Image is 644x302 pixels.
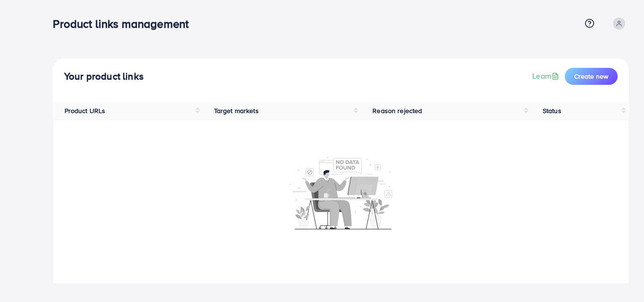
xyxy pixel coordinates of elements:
[565,68,618,85] button: Create new
[64,71,144,82] h4: Your product links
[65,106,106,115] span: Product URLs
[214,106,259,115] span: Target markets
[372,106,422,115] span: Reason rejected
[289,155,392,229] img: No account
[574,72,608,81] span: Create new
[53,17,196,31] h3: Product links management
[532,71,561,82] a: Learn
[543,106,561,115] span: Status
